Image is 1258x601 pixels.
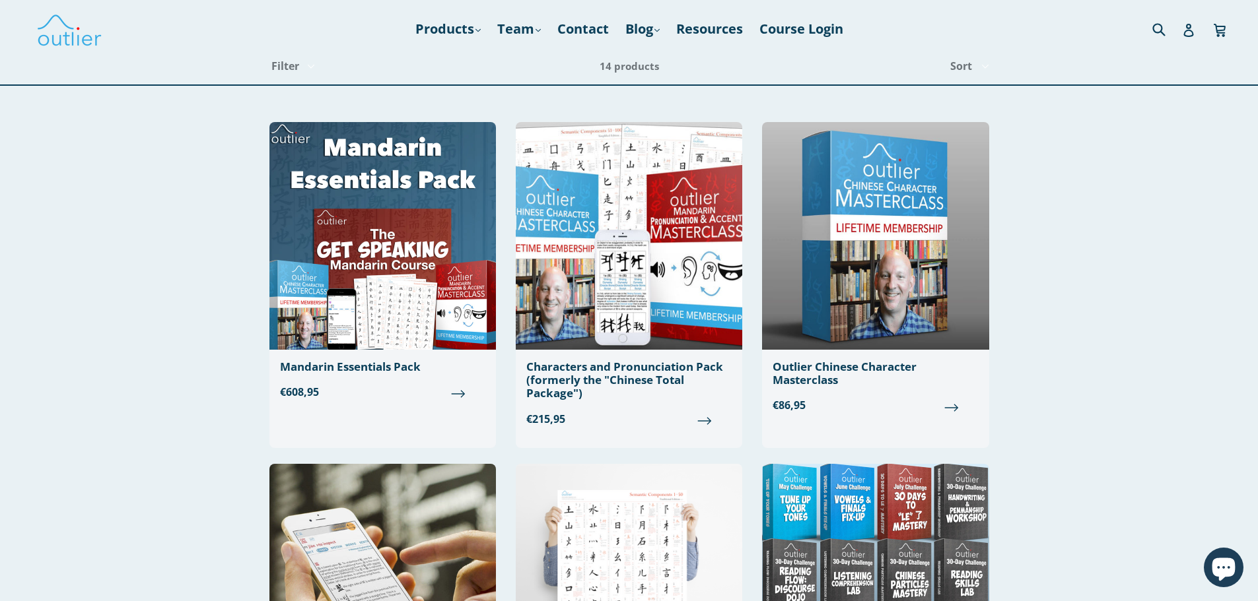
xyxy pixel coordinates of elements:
[1200,548,1247,590] inbox-online-store-chat: Shopify online store chat
[491,17,547,41] a: Team
[516,122,742,437] a: Characters and Pronunciation Pack (formerly the "Chinese Total Package") €215,95
[280,384,485,400] span: €608,95
[773,360,978,387] div: Outlier Chinese Character Masterclass
[619,17,666,41] a: Blog
[773,398,978,414] span: €86,95
[762,122,989,424] a: Outlier Chinese Character Masterclass €86,95
[600,59,659,73] span: 14 products
[551,17,615,41] a: Contact
[269,122,496,410] a: Mandarin Essentials Pack €608,95
[526,360,732,400] div: Characters and Pronunciation Pack (formerly the "Chinese Total Package")
[516,122,742,350] img: Chinese Total Package Outlier Linguistics
[280,360,485,373] div: Mandarin Essentials Pack
[36,10,102,48] img: Outlier Linguistics
[269,122,496,350] img: Mandarin Essentials Pack
[670,17,750,41] a: Resources
[1149,15,1185,42] input: Search
[753,17,850,41] a: Course Login
[409,17,487,41] a: Products
[762,122,989,350] img: Outlier Chinese Character Masterclass Outlier Linguistics
[526,411,732,427] span: €215,95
